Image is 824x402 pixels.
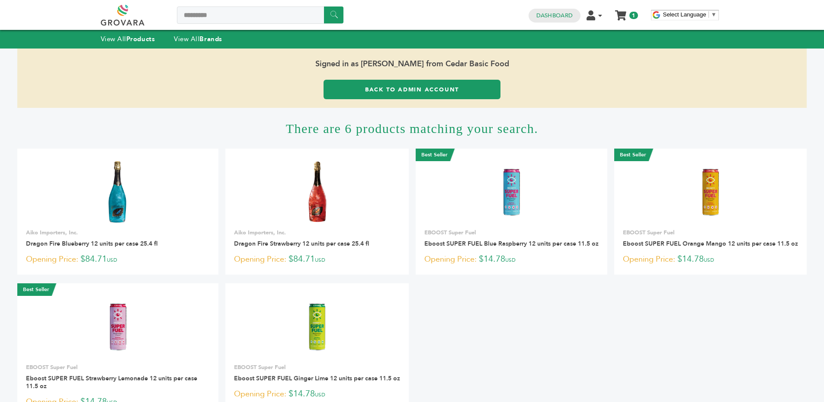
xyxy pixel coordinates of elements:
[26,363,210,371] p: EBOOST Super Fuel
[17,108,807,149] h1: There are 6 products matching your search.
[26,253,78,265] span: Opening Price:
[234,388,286,400] span: Opening Price:
[26,374,197,390] a: Eboost SUPER FUEL Strawberry Lemonade 12 units per case 11.5 oz
[234,388,400,401] p: $14.78
[616,8,625,17] a: My Cart
[679,160,742,223] img: Eboost SUPER FUEL Orange Mango 12 units per case 11.5 oz
[536,12,573,19] a: Dashboard
[87,160,149,223] img: Dragon Fire Blueberry 12 units per case 25.4 fl
[663,11,717,18] a: Select Language​
[711,11,717,18] span: ▼
[26,240,157,248] a: Dragon Fire Blueberry 12 units per case 25.4 fl
[199,35,222,43] strong: Brands
[234,363,400,371] p: EBOOST Super Fuel
[424,229,599,237] p: EBOOST Super Fuel
[234,240,369,248] a: Dragon Fire Strawberry 12 units per case 25.4 fl
[424,253,599,266] p: $14.78
[623,253,798,266] p: $14.78
[623,240,798,248] a: Eboost SUPER FUEL Orange Mango 12 units per case 11.5 oz
[234,253,286,265] span: Opening Price:
[315,256,325,263] span: USD
[174,35,222,43] a: View AllBrands
[663,11,706,18] span: Select Language
[26,229,210,237] p: Aiko Importers, Inc.
[286,295,349,358] img: Eboost SUPER FUEL Ginger Lime 12 units per case 11.5 oz
[623,229,798,237] p: EBOOST Super Fuel
[17,49,807,80] span: Signed in as [PERSON_NAME] from Cedar Basic Food
[629,12,638,19] span: 1
[424,253,477,265] span: Opening Price:
[234,253,400,266] p: $84.71
[107,256,117,263] span: USD
[704,256,714,263] span: USD
[315,391,325,398] span: USD
[126,35,155,43] strong: Products
[87,295,149,358] img: Eboost SUPER FUEL Strawberry Lemonade 12 units per case 11.5 oz
[234,374,400,383] a: Eboost SUPER FUEL Ginger Lime 12 units per case 11.5 oz
[424,240,599,248] a: Eboost SUPER FUEL Blue Raspberry 12 units per case 11.5 oz
[480,160,543,223] img: Eboost SUPER FUEL Blue Raspberry 12 units per case 11.5 oz
[324,80,500,99] a: Back to Admin Account
[26,253,210,266] p: $84.71
[234,229,400,237] p: Aiko Importers, Inc.
[286,160,349,223] img: Dragon Fire Strawberry 12 units per case 25.4 fl
[177,6,343,24] input: Search a product or brand...
[505,256,516,263] span: USD
[623,253,675,265] span: Opening Price:
[101,35,155,43] a: View AllProducts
